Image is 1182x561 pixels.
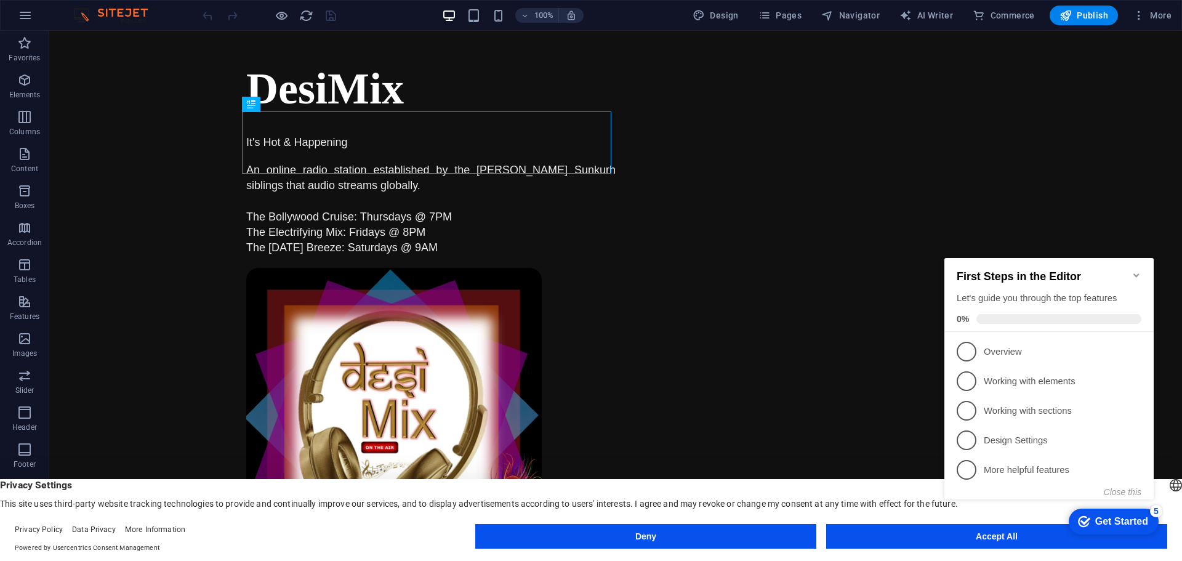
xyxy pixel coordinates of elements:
p: Slider [15,385,34,395]
span: Commerce [973,9,1035,22]
button: Publish [1050,6,1118,25]
button: Commerce [968,6,1040,25]
button: Design [688,6,744,25]
i: Reload page [299,9,313,23]
div: Design (Ctrl+Alt+Y) [688,6,744,25]
p: Tables [14,275,36,285]
div: 5 [211,265,223,277]
p: Accordion [7,238,42,248]
i: On resize automatically adjust zoom level to fit chosen device. [566,10,577,21]
li: Working with sections [5,156,214,185]
p: Elements [9,90,41,100]
li: Overview [5,97,214,126]
span: More [1133,9,1172,22]
div: Get Started 5 items remaining, 0% complete [129,268,219,294]
li: More helpful features [5,215,214,244]
p: Boxes [15,201,35,211]
button: 100% [515,8,559,23]
button: reload [299,8,313,23]
div: Minimize checklist [192,30,202,40]
p: Content [11,164,38,174]
h6: 100% [534,8,553,23]
span: Design [693,9,739,22]
span: Publish [1059,9,1108,22]
p: More helpful features [44,224,192,236]
p: Features [10,312,39,321]
p: Header [12,422,37,432]
p: Working with sections [44,164,192,177]
li: Design Settings [5,185,214,215]
button: More [1128,6,1176,25]
div: Let's guide you through the top features [17,52,202,65]
div: Get Started [156,276,209,287]
p: Design Settings [44,194,192,207]
li: Working with elements [5,126,214,156]
button: AI Writer [895,6,958,25]
button: Pages [754,6,806,25]
span: 0% [17,74,37,84]
button: Navigator [816,6,885,25]
p: Working with elements [44,135,192,148]
span: Navigator [821,9,880,22]
p: Favorites [9,53,40,63]
span: Pages [758,9,802,22]
p: Columns [9,127,40,137]
h2: First Steps in the Editor [17,30,202,43]
button: Click here to leave preview mode and continue editing [274,8,289,23]
p: Overview [44,105,192,118]
span: AI Writer [899,9,953,22]
img: Editor Logo [71,8,163,23]
p: Footer [14,459,36,469]
p: Images [12,349,38,358]
button: Close this [164,247,202,257]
